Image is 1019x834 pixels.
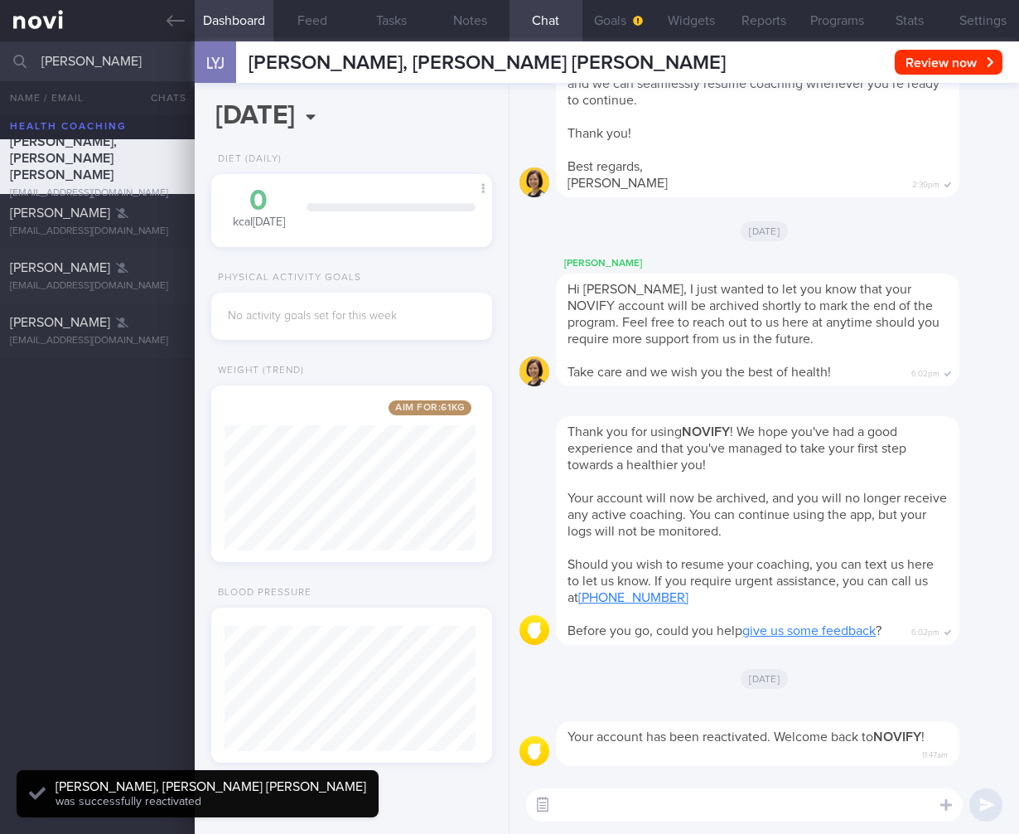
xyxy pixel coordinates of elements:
[211,365,304,377] div: Weight (Trend)
[228,187,290,230] div: kcal [DATE]
[682,425,730,439] strong: NOVIFY
[191,32,240,95] div: LYJ
[10,225,185,238] div: [EMAIL_ADDRESS][DOMAIN_NAME]
[10,187,185,200] div: [EMAIL_ADDRESS][DOMAIN_NAME]
[10,206,110,220] span: [PERSON_NAME]
[128,81,195,114] button: Chats
[10,280,185,293] div: [EMAIL_ADDRESS][DOMAIN_NAME]
[567,730,925,744] span: Your account has been reactivated. Welcome back to !
[228,309,476,324] div: No activity goals set for this week
[567,624,881,638] span: Before you go, could you help ?
[567,11,944,107] span: If you'd like to continue, simply let us know via the app, and we’ll arrange for our Front Desk t...
[228,187,290,216] div: 0
[10,316,110,329] span: [PERSON_NAME]
[567,127,631,140] span: Thank you!
[567,558,934,604] span: Should you wish to resume your coaching, you can text us here to let us know. If you require urge...
[10,135,117,182] span: [PERSON_NAME], [PERSON_NAME] [PERSON_NAME]
[556,254,1009,274] div: [PERSON_NAME]
[10,261,110,274] span: [PERSON_NAME]
[211,153,282,166] div: Diet (Daily)
[10,335,185,347] div: [EMAIL_ADDRESS][DOMAIN_NAME]
[211,272,361,284] div: Physical Activity Goals
[911,364,939,380] span: 6:02pm
[567,366,831,379] span: Take care and we wish you the best of health!
[578,591,688,604] a: [PHONE_NUMBER]
[742,624,876,638] a: give us some feedback
[211,587,311,599] div: Blood Pressure
[922,745,948,761] span: 11:47am
[567,160,643,173] span: Best regards,
[567,425,906,472] span: Thank you for using ! We hope you've had a good experience and that you've managed to take your f...
[249,53,726,73] span: [PERSON_NAME], [PERSON_NAME] [PERSON_NAME]
[895,50,1002,75] button: Review now
[741,221,788,241] span: [DATE]
[567,492,947,538] span: Your account will now be archived, and you will no longer receive any active coaching. You can co...
[389,400,471,415] span: Aim for: 61 kg
[56,778,366,795] div: [PERSON_NAME], [PERSON_NAME] [PERSON_NAME]
[873,730,921,744] strong: NOVIFY
[912,175,939,191] span: 2:39pm
[741,669,788,689] span: [DATE]
[56,796,201,807] span: was successfully reactivated
[567,283,939,346] span: Hi [PERSON_NAME], I just wanted to let you know that your NOVIFY account will be archived shortly...
[567,177,668,190] span: [PERSON_NAME]
[911,623,939,638] span: 6:02pm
